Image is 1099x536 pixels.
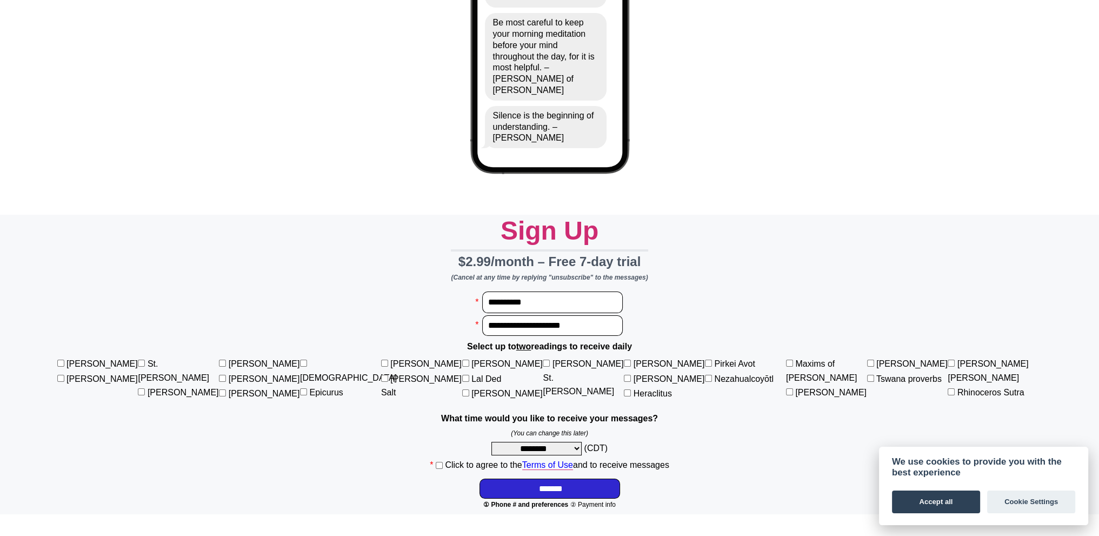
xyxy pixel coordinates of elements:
[543,359,623,396] label: [PERSON_NAME] St. [PERSON_NAME]
[485,106,607,148] div: Silence is the beginning of understanding. –[PERSON_NAME]
[987,491,1075,513] button: Cookie Settings
[485,13,607,101] div: Be most careful to keep your morning meditation before your mind throughout the day, for it is mo...
[381,374,462,398] label: [PERSON_NAME] Salt
[471,374,501,383] label: Lal Ded
[584,444,608,453] span: (CDT)
[471,389,543,398] label: [PERSON_NAME]
[300,373,397,382] label: [DEMOGRAPHIC_DATA]
[229,389,300,398] label: [PERSON_NAME]
[714,374,773,383] label: Nezahualcoyōtl
[634,374,705,383] label: [PERSON_NAME]
[511,429,588,437] em: (You can change this later)
[522,460,573,470] a: Terms of Use
[229,374,300,383] label: [PERSON_NAME]
[892,491,980,513] button: Accept all
[441,414,658,423] strong: What time would you like to receive your messages?
[66,374,138,383] label: [PERSON_NAME]
[451,249,648,272] div: $2.99/month – Free 7-day trial
[229,359,300,368] label: [PERSON_NAME]
[66,359,138,368] label: [PERSON_NAME]
[390,359,462,368] label: [PERSON_NAME]
[957,388,1024,397] label: Rhinoceros Sutra
[634,389,672,398] label: Heraclitus
[516,342,531,351] u: two
[948,359,1028,382] label: [PERSON_NAME] [PERSON_NAME]
[445,460,669,470] label: Click to agree to the and to receive messages
[501,216,598,245] span: Sign Up
[483,501,568,508] span: ① Phone # and preferences
[634,359,705,368] label: [PERSON_NAME]
[467,342,632,351] strong: Select up to readings to receive daily
[309,388,343,397] label: Epicurus
[786,359,857,382] label: Maxims of [PERSON_NAME]
[570,501,616,508] span: ② Payment info
[451,274,648,281] i: (Cancel at any time by replying "unsubscribe" to the messages)
[876,359,948,368] label: [PERSON_NAME]
[148,388,219,397] label: [PERSON_NAME]
[714,359,755,368] label: Pirkei Avot
[892,456,1075,478] div: We use cookies to provide you with the best experience
[471,359,543,368] label: [PERSON_NAME]
[795,388,867,397] label: [PERSON_NAME]
[138,359,209,382] label: St. [PERSON_NAME]
[876,374,942,383] label: Tswana proverbs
